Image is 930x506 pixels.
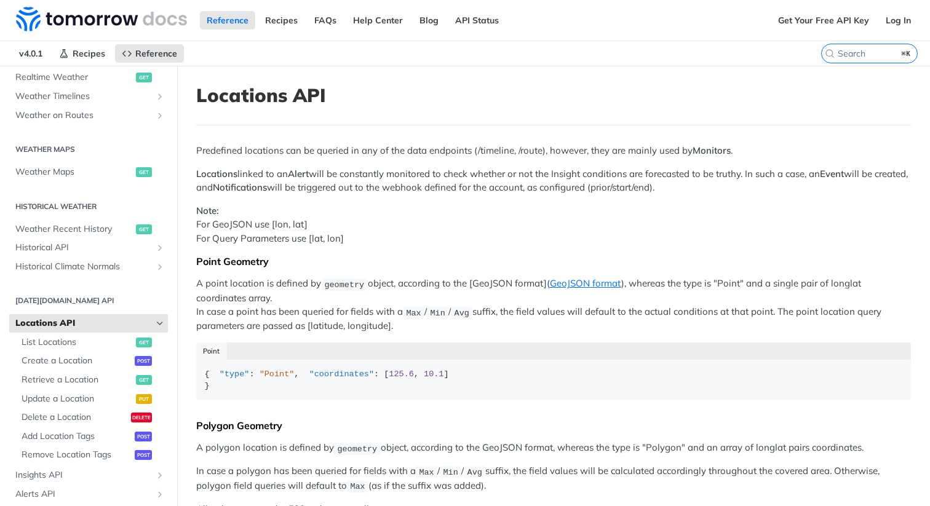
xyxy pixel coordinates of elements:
[115,44,184,63] a: Reference
[196,167,911,195] p: linked to an will be constantly monitored to check whether or not the Insight conditions are fore...
[22,430,132,443] span: Add Location Tags
[9,201,168,212] h2: Historical Weather
[196,464,911,493] p: In case a polygon has been queried for fields with a / / suffix, the field values will be calcula...
[131,413,152,422] span: delete
[9,485,168,504] a: Alerts APIShow subpages for Alerts API
[258,11,304,30] a: Recipes
[22,393,133,405] span: Update a Location
[196,277,911,333] p: A point location is defined by object, according to the [GeoJSON format]( ), whereas the type is ...
[9,106,168,125] a: Weather on RoutesShow subpages for Weather on Routes
[155,111,165,121] button: Show subpages for Weather on Routes
[155,262,165,272] button: Show subpages for Historical Climate Normals
[135,356,152,366] span: post
[135,450,152,460] span: post
[260,370,295,379] span: "Point"
[136,338,152,347] span: get
[413,11,445,30] a: Blog
[155,489,165,499] button: Show subpages for Alerts API
[136,167,152,177] span: get
[467,467,482,476] span: Avg
[350,482,365,491] span: Max
[308,11,343,30] a: FAQs
[15,408,168,427] a: Delete a Locationdelete
[135,432,152,441] span: post
[213,181,267,193] strong: Notifications
[52,44,112,63] a: Recipes
[136,375,152,385] span: get
[200,11,255,30] a: Reference
[73,48,105,59] span: Recipes
[389,370,414,379] span: 125.6
[15,352,168,370] a: Create a Locationpost
[9,144,168,155] h2: Weather Maps
[15,488,152,500] span: Alerts API
[15,109,152,122] span: Weather on Routes
[196,144,911,158] p: Predefined locations can be queried in any of the data endpoints (/timeline, /route), however, th...
[9,314,168,333] a: Locations APIHide subpages for Locations API
[196,84,911,106] h1: Locations API
[550,277,621,289] a: GeoJSON format
[443,467,458,476] span: Min
[22,449,132,461] span: Remove Location Tags
[22,411,128,424] span: Delete a Location
[15,390,168,408] a: Update a Locationput
[155,243,165,253] button: Show subpages for Historical API
[196,419,911,432] div: Polygon Geometry
[136,394,152,404] span: put
[22,336,133,349] span: List Locations
[220,370,250,379] span: "type"
[430,308,445,317] span: Min
[693,144,731,156] strong: Monitors
[424,370,443,379] span: 10.1
[288,168,309,180] strong: Alert
[15,90,152,103] span: Weather Timelines
[825,49,835,58] svg: Search
[820,168,844,180] strong: Event
[337,444,377,453] span: geometry
[15,71,133,84] span: Realtime Weather
[455,308,469,317] span: Avg
[22,374,133,386] span: Retrieve a Location
[205,368,903,392] div: { : , : [ , ] }
[155,470,165,480] button: Show subpages for Insights API
[196,204,911,246] p: For GeoJSON use [lon, lat] For Query Parameters use [lat, lon]
[9,220,168,239] a: Weather Recent Historyget
[196,441,911,455] p: A polygon location is defined by object, according to the GeoJSON format, whereas the type is "Po...
[136,73,152,82] span: get
[12,44,49,63] span: v4.0.1
[15,317,152,330] span: Locations API
[155,92,165,101] button: Show subpages for Weather Timelines
[15,446,168,464] a: Remove Location Tagspost
[15,333,168,352] a: List Locationsget
[9,258,168,276] a: Historical Climate NormalsShow subpages for Historical Climate Normals
[9,466,168,484] a: Insights APIShow subpages for Insights API
[9,163,168,181] a: Weather Mapsget
[155,318,165,328] button: Hide subpages for Locations API
[196,205,219,216] strong: Note:
[9,68,168,87] a: Realtime Weatherget
[15,469,152,481] span: Insights API
[135,48,177,59] span: Reference
[196,168,237,180] strong: Locations
[879,11,918,30] a: Log In
[9,239,168,257] a: Historical APIShow subpages for Historical API
[15,223,133,235] span: Weather Recent History
[15,166,133,178] span: Weather Maps
[346,11,410,30] a: Help Center
[324,280,364,289] span: geometry
[406,308,421,317] span: Max
[16,7,187,31] img: Tomorrow.io Weather API Docs
[15,427,168,446] a: Add Location Tagspost
[22,355,132,367] span: Create a Location
[771,11,876,30] a: Get Your Free API Key
[9,87,168,106] a: Weather TimelinesShow subpages for Weather Timelines
[419,467,434,476] span: Max
[136,224,152,234] span: get
[309,370,374,379] span: "coordinates"
[15,242,152,254] span: Historical API
[15,261,152,273] span: Historical Climate Normals
[899,47,914,60] kbd: ⌘K
[196,255,911,267] div: Point Geometry
[9,295,168,306] h2: [DATE][DOMAIN_NAME] API
[15,371,168,389] a: Retrieve a Locationget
